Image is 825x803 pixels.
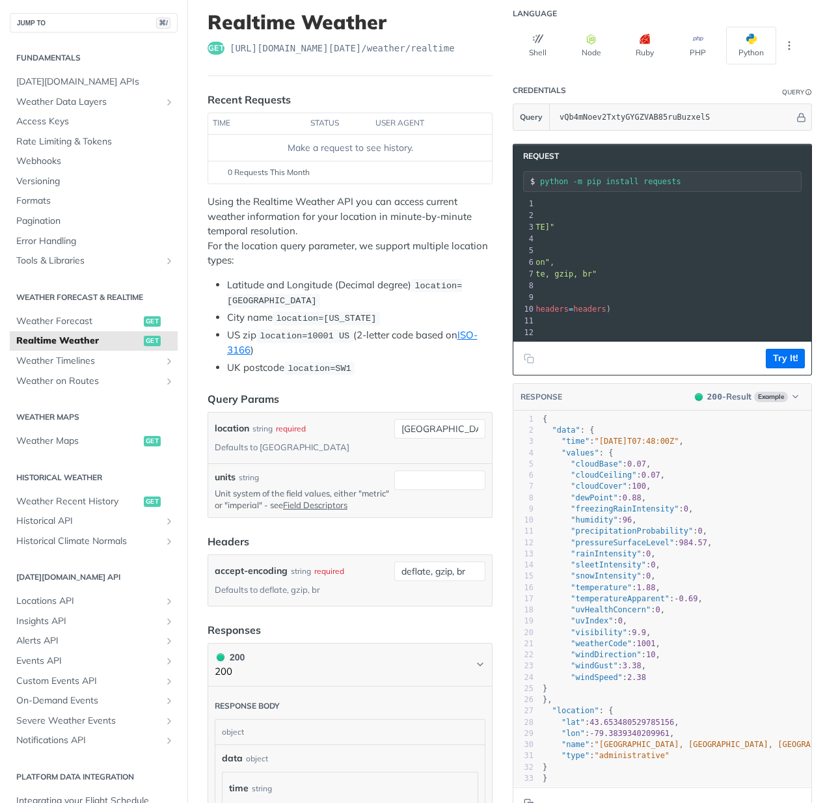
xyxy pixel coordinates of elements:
a: Rate Limiting & Tokens [10,132,178,152]
span: Rate Limiting & Tokens [16,135,174,148]
div: 9 [513,292,535,303]
div: 22 [513,649,534,660]
span: "location" [552,706,599,715]
span: "uvIndex" [571,616,613,625]
div: Headers [208,534,249,549]
span: Severe Weather Events [16,715,161,728]
h2: Historical Weather [10,472,178,483]
span: "precipitationProbability" [571,526,693,536]
span: "name" [561,740,589,749]
span: "sleetIntensity" [571,560,646,569]
span: 984.57 [679,538,707,547]
th: time [208,113,306,134]
span: : [543,673,646,682]
div: 7 [513,481,534,492]
div: 19 [513,616,534,627]
button: Show subpages for Locations API [164,596,174,606]
li: US zip (2-letter code based on ) [227,328,493,358]
span: "lon" [561,729,585,738]
div: 13 [513,549,534,560]
div: required [276,419,306,438]
button: JUMP TO⌘/ [10,13,178,33]
span: 200 [707,392,722,401]
span: : , [543,482,651,491]
div: 8 [513,493,534,504]
span: "snowIntensity" [571,571,641,580]
span: "windDirection" [571,650,641,659]
span: : { [543,706,613,715]
span: "values" [561,448,599,457]
span: location=SW1 [288,364,351,374]
div: Responses [208,622,261,638]
span: Realtime Weather [16,334,141,347]
p: 200 [215,664,245,679]
div: 33 [513,773,534,784]
div: 12 [513,538,534,549]
span: https://api.tomorrow.io/v4/weather/realtime [230,42,455,55]
span: 0.07 [642,470,660,480]
div: Language [513,8,557,19]
button: Hide [794,111,808,124]
div: 10 [513,515,534,526]
span: 3.38 [623,661,642,670]
p: Unit system of the field values, either "metric" or "imperial" - see [215,487,389,511]
a: Weather TimelinesShow subpages for Weather Timelines [10,351,178,371]
div: required [314,562,344,580]
a: Realtime Weatherget [10,331,178,351]
i: Information [805,89,812,96]
div: Query Params [208,391,279,407]
span: 0 [651,560,655,569]
div: Query [782,87,804,97]
a: Weather Recent Historyget [10,492,178,511]
span: : , [543,571,656,580]
span: : , [543,560,660,569]
button: Show subpages for Weather Data Layers [164,97,174,107]
div: Credentials [513,85,566,96]
p: Using the Realtime Weather API you can access current weather information for your location in mi... [208,195,493,268]
div: Response body [215,701,280,711]
span: 100 [632,482,646,491]
a: Historical APIShow subpages for Historical API [10,511,178,531]
div: string [252,419,273,438]
span: "humidity" [571,515,617,524]
span: - [674,594,679,603]
div: 14 [513,560,534,571]
div: 1 [513,414,534,425]
span: "lat" [561,718,585,727]
div: Recent Requests [208,92,291,107]
span: "windGust" [571,661,617,670]
span: : , [543,628,651,637]
span: - [589,729,594,738]
h1: Realtime Weather [208,10,493,34]
span: Formats [16,195,174,208]
span: : , [543,583,660,592]
span: 2.38 [627,673,646,682]
span: { [543,415,547,424]
span: "visibility" [571,628,627,637]
span: "administrative" [595,751,670,760]
span: data [222,752,243,765]
h2: [DATE][DOMAIN_NAME] API [10,571,178,583]
div: 25 [513,683,534,694]
span: : , [543,515,637,524]
button: Show subpages for Notifications API [164,735,174,746]
div: 15 [513,571,534,582]
span: "temperatureApparent" [571,594,669,603]
button: Show subpages for Custom Events API [164,676,174,687]
div: 5 [513,459,534,470]
a: Weather Data LayersShow subpages for Weather Data Layers [10,92,178,112]
span: "rainIntensity" [571,549,641,558]
span: "cloudBase" [571,459,622,469]
span: Custom Events API [16,675,161,688]
span: : , [543,639,660,648]
span: : , [543,526,707,536]
span: : , [543,718,679,727]
span: Request [517,151,559,161]
span: Alerts API [16,634,161,647]
th: status [306,113,371,134]
div: 12 [513,327,535,338]
h2: Weather Maps [10,411,178,423]
div: 11 [513,315,535,327]
div: object [215,720,481,744]
span: : [543,751,669,760]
